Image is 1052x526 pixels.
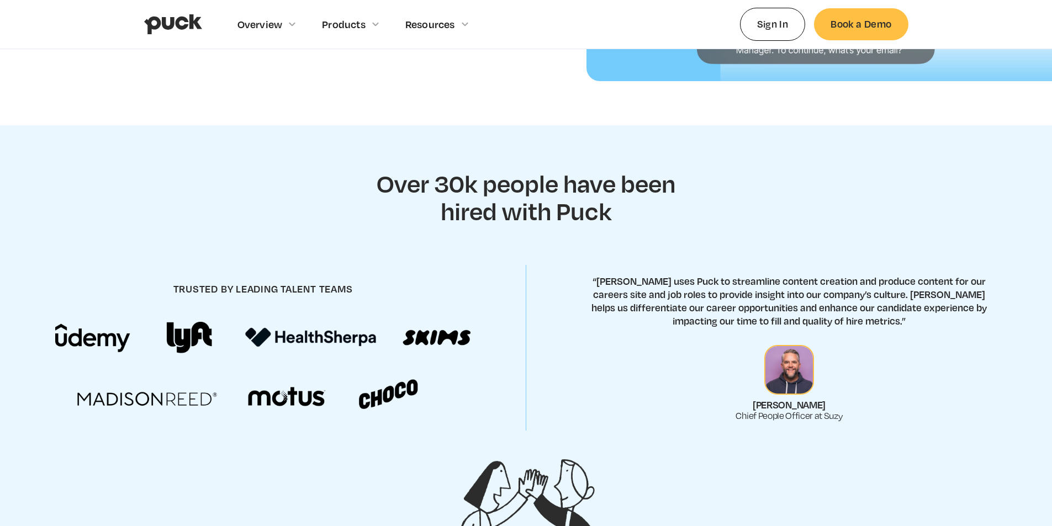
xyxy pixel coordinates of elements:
[405,18,455,30] div: Resources
[322,18,366,30] div: Products
[753,399,826,411] div: [PERSON_NAME]
[814,8,908,40] a: Book a Demo
[363,169,689,224] h2: Over 30k people have been hired with Puck
[237,18,283,30] div: Overview
[581,274,997,327] p: “[PERSON_NAME] uses Puck to streamline content creation and produce content for our careers site ...
[736,411,842,421] div: Chief People Officer at Suzy
[740,8,806,40] a: Sign In
[173,283,353,295] h4: trusted by leading talent teams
